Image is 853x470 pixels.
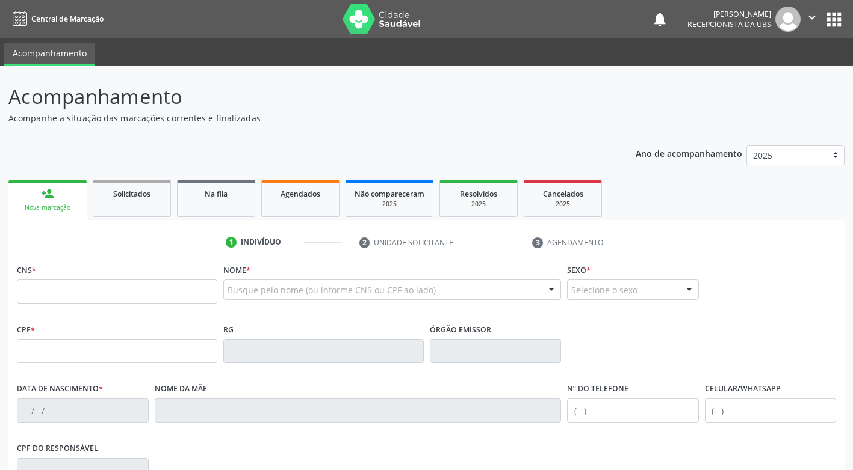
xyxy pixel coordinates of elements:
[687,9,771,19] div: [PERSON_NAME]
[17,380,103,398] label: Data de nascimento
[223,261,250,279] label: Nome
[281,189,320,199] span: Agendados
[17,398,149,423] input: __/__/____
[8,82,594,112] p: Acompanhamento
[17,261,36,279] label: CNS
[223,320,234,339] label: RG
[4,43,95,66] a: Acompanhamento
[567,380,628,398] label: Nº do Telefone
[228,284,436,296] span: Busque pelo nome (ou informe CNS ou CPF ao lado)
[355,189,424,199] span: Não compareceram
[543,189,583,199] span: Cancelados
[17,439,98,458] label: CPF do responsável
[430,320,491,339] label: Órgão emissor
[155,380,207,398] label: Nome da mãe
[241,237,281,248] div: Indivíduo
[448,200,509,209] div: 2025
[205,189,228,199] span: Na fila
[8,112,594,124] p: Acompanhe a situação das marcações correntes e finalizadas
[805,11,819,24] i: 
[41,187,54,200] div: person_add
[705,380,781,398] label: Celular/WhatsApp
[824,9,845,30] button: apps
[651,11,668,28] button: notifications
[31,14,104,24] span: Central de Marcação
[571,284,637,296] span: Selecione o sexo
[801,7,824,32] button: 
[355,200,424,209] div: 2025
[8,9,104,29] a: Central de Marcação
[226,237,237,248] div: 1
[567,261,591,279] label: Sexo
[460,189,497,199] span: Resolvidos
[775,7,801,32] img: img
[705,398,837,423] input: (__) _____-_____
[567,398,699,423] input: (__) _____-_____
[533,200,593,209] div: 2025
[113,189,150,199] span: Solicitados
[17,203,78,212] div: Nova marcação
[636,145,742,160] p: Ano de acompanhamento
[687,19,771,29] span: Recepcionista da UBS
[17,320,35,339] label: CPF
